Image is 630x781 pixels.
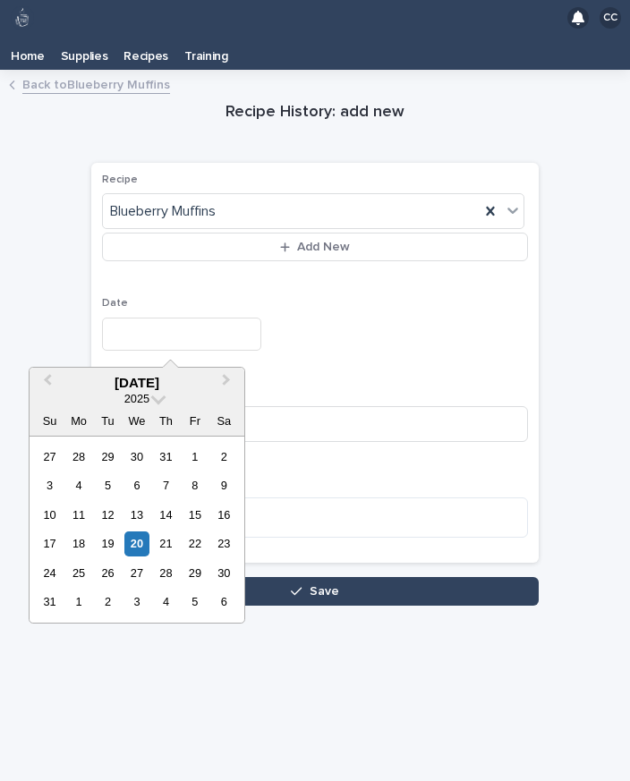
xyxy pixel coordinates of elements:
span: Save [310,585,339,598]
div: Choose Wednesday, September 3rd, 2025 [124,590,149,614]
div: Choose Wednesday, July 30th, 2025 [124,445,149,469]
div: Choose Saturday, August 16th, 2025 [212,503,236,527]
div: Sa [212,409,236,433]
div: Choose Sunday, August 24th, 2025 [38,561,62,585]
div: Choose Tuesday, August 26th, 2025 [96,561,120,585]
div: Choose Tuesday, August 5th, 2025 [96,473,120,497]
div: month 2025-08 [35,442,238,616]
div: Choose Wednesday, August 27th, 2025 [124,561,149,585]
div: Choose Friday, August 22nd, 2025 [183,531,207,556]
img: 80hjoBaRqlyywVK24fQd [11,6,34,30]
div: Choose Monday, August 4th, 2025 [66,473,90,497]
button: Next Month [214,369,243,398]
div: Choose Monday, August 25th, 2025 [66,561,90,585]
a: Home [3,36,53,70]
div: Choose Tuesday, September 2nd, 2025 [96,590,120,614]
div: CC [600,7,621,29]
a: Back toBlueberry Muffins [22,73,170,94]
div: Choose Friday, September 5th, 2025 [183,590,207,614]
div: We [124,409,149,433]
div: Choose Tuesday, August 12th, 2025 [96,503,120,527]
div: Fr [183,409,207,433]
div: Su [38,409,62,433]
div: Choose Monday, August 18th, 2025 [66,531,90,556]
div: Choose Sunday, August 31st, 2025 [38,590,62,614]
div: Th [154,409,178,433]
div: Choose Tuesday, August 19th, 2025 [96,531,120,556]
div: Choose Tuesday, July 29th, 2025 [96,445,120,469]
button: Save [91,577,539,606]
div: [DATE] [30,375,244,391]
div: Choose Thursday, August 21st, 2025 [154,531,178,556]
div: Choose Monday, September 1st, 2025 [66,590,90,614]
div: Choose Saturday, September 6th, 2025 [212,590,236,614]
div: Choose Wednesday, August 20th, 2025 [124,531,149,556]
div: Choose Sunday, August 17th, 2025 [38,531,62,556]
div: Choose Thursday, August 28th, 2025 [154,561,178,585]
div: Choose Thursday, August 14th, 2025 [154,503,178,527]
a: Supplies [53,36,116,70]
button: Add New [102,233,528,261]
div: Choose Wednesday, August 6th, 2025 [124,473,149,497]
div: Choose Sunday, July 27th, 2025 [38,445,62,469]
div: Choose Friday, August 15th, 2025 [183,503,207,527]
div: Choose Saturday, August 9th, 2025 [212,473,236,497]
span: Blueberry Muffins [110,202,216,221]
div: Choose Saturday, August 23rd, 2025 [212,531,236,556]
p: Supplies [61,36,108,64]
button: Previous Month [31,369,60,398]
div: Choose Saturday, August 2nd, 2025 [212,445,236,469]
p: Recipes [123,36,168,64]
span: Date [102,298,128,309]
div: Choose Friday, August 8th, 2025 [183,473,207,497]
a: Training [176,36,236,70]
div: Choose Friday, August 29th, 2025 [183,561,207,585]
p: Home [11,36,45,64]
div: Tu [96,409,120,433]
div: Mo [66,409,90,433]
div: Choose Thursday, July 31st, 2025 [154,445,178,469]
a: Recipes [115,36,176,70]
div: Choose Sunday, August 10th, 2025 [38,503,62,527]
div: Choose Saturday, August 30th, 2025 [212,561,236,585]
div: Choose Monday, July 28th, 2025 [66,445,90,469]
h1: Recipe History: add new [91,102,539,123]
div: Choose Friday, August 1st, 2025 [183,445,207,469]
div: Choose Wednesday, August 13th, 2025 [124,503,149,527]
p: Training [184,36,228,64]
span: 2025 [124,392,149,405]
div: Choose Sunday, August 3rd, 2025 [38,473,62,497]
div: Choose Monday, August 11th, 2025 [66,503,90,527]
span: Add New [297,241,350,253]
div: Choose Thursday, August 7th, 2025 [154,473,178,497]
div: Choose Thursday, September 4th, 2025 [154,590,178,614]
span: Recipe [102,174,138,185]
